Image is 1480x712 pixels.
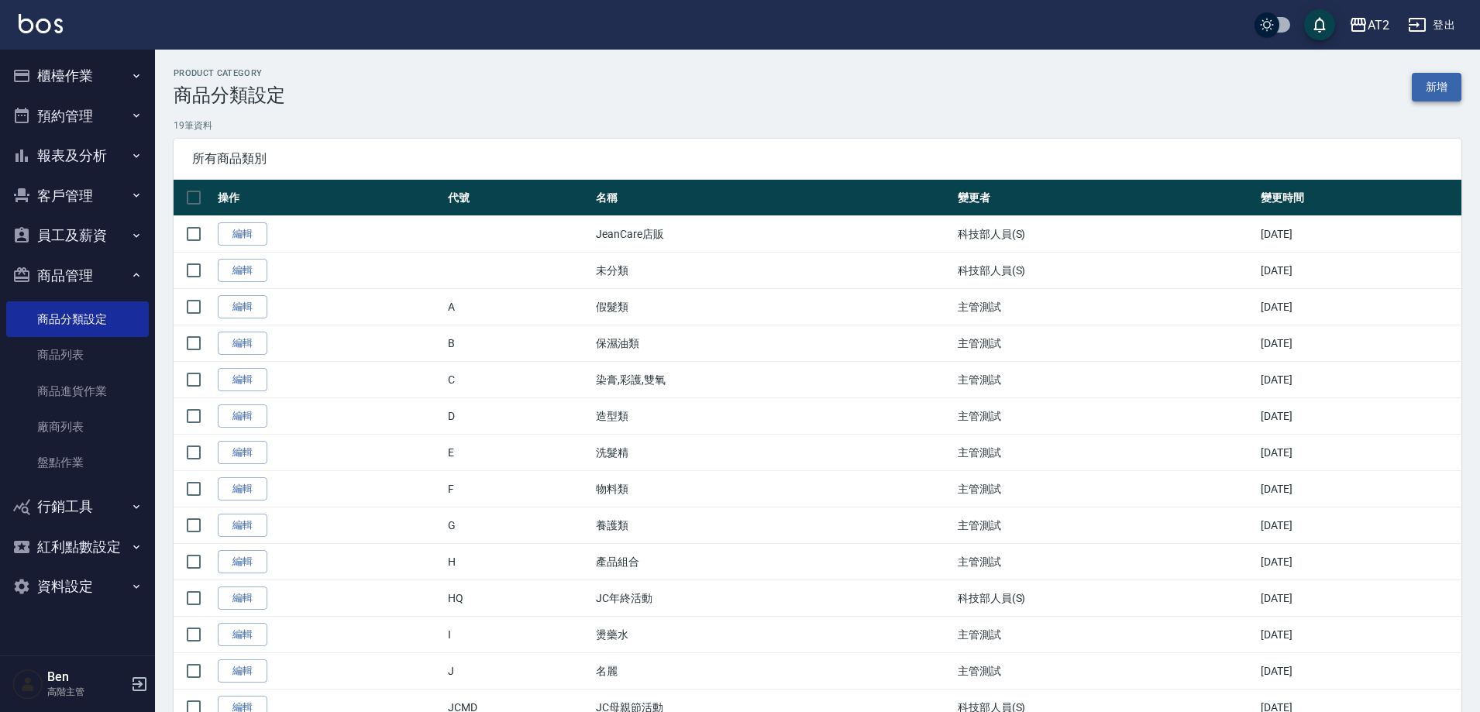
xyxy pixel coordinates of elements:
td: [DATE] [1257,362,1461,398]
p: 19 筆資料 [174,119,1461,132]
a: 廠商列表 [6,409,149,445]
td: [DATE] [1257,580,1461,617]
th: 操作 [214,180,444,216]
td: 科技部人員(S) [954,580,1257,617]
a: 編輯 [218,586,267,611]
td: 科技部人員(S) [954,253,1257,289]
button: AT2 [1343,9,1396,41]
td: 造型類 [592,398,953,435]
td: 名麗 [592,653,953,690]
a: 編輯 [218,441,267,465]
td: [DATE] [1257,289,1461,325]
td: 主管測試 [954,617,1257,653]
a: 新增 [1412,73,1461,101]
td: HQ [444,580,593,617]
a: 編輯 [218,259,267,283]
button: 員工及薪資 [6,215,149,256]
td: [DATE] [1257,653,1461,690]
a: 編輯 [218,514,267,538]
div: AT2 [1368,15,1389,35]
button: 報表及分析 [6,136,149,176]
button: 資料設定 [6,566,149,607]
td: 未分類 [592,253,953,289]
td: H [444,544,593,580]
th: 變更者 [954,180,1257,216]
a: 編輯 [218,477,267,501]
a: 編輯 [218,404,267,428]
a: 編輯 [218,222,267,246]
td: 主管測試 [954,471,1257,507]
h2: Product Category [174,68,285,78]
td: 物料類 [592,471,953,507]
a: 商品進貨作業 [6,373,149,409]
a: 編輯 [218,295,267,319]
td: 染膏,彩護,雙氧 [592,362,953,398]
h3: 商品分類設定 [174,84,285,106]
p: 高階主管 [47,685,126,699]
td: 保濕油類 [592,325,953,362]
button: 商品管理 [6,256,149,296]
td: 主管測試 [954,435,1257,471]
button: 登出 [1402,11,1461,40]
a: 商品分類設定 [6,301,149,337]
td: 主管測試 [954,398,1257,435]
td: 主管測試 [954,325,1257,362]
button: 客戶管理 [6,176,149,216]
h5: Ben [47,669,126,685]
a: 商品列表 [6,337,149,373]
td: [DATE] [1257,216,1461,253]
td: [DATE] [1257,325,1461,362]
td: [DATE] [1257,507,1461,544]
img: Logo [19,14,63,33]
td: 主管測試 [954,507,1257,544]
td: G [444,507,593,544]
td: [DATE] [1257,398,1461,435]
td: 主管測試 [954,544,1257,580]
td: J [444,653,593,690]
td: A [444,289,593,325]
td: 科技部人員(S) [954,216,1257,253]
td: B [444,325,593,362]
td: [DATE] [1257,435,1461,471]
td: JC年終活動 [592,580,953,617]
button: save [1304,9,1335,40]
td: 養護類 [592,507,953,544]
button: 行銷工具 [6,487,149,527]
a: 編輯 [218,659,267,683]
button: 紅利點數設定 [6,527,149,567]
td: JeanCare店販 [592,216,953,253]
button: 櫃檯作業 [6,56,149,96]
button: 預約管理 [6,96,149,136]
td: C [444,362,593,398]
td: 主管測試 [954,362,1257,398]
td: [DATE] [1257,617,1461,653]
td: F [444,471,593,507]
th: 變更時間 [1257,180,1461,216]
img: Person [12,669,43,700]
a: 編輯 [218,550,267,574]
td: [DATE] [1257,544,1461,580]
td: I [444,617,593,653]
a: 盤點作業 [6,445,149,480]
td: 產品組合 [592,544,953,580]
td: 主管測試 [954,289,1257,325]
a: 編輯 [218,368,267,392]
td: 假髮類 [592,289,953,325]
th: 名稱 [592,180,953,216]
a: 編輯 [218,332,267,356]
td: [DATE] [1257,253,1461,289]
td: [DATE] [1257,471,1461,507]
td: E [444,435,593,471]
td: 主管測試 [954,653,1257,690]
th: 代號 [444,180,593,216]
span: 所有商品類別 [192,151,1443,167]
td: 燙藥水 [592,617,953,653]
a: 編輯 [218,623,267,647]
td: 洗髮精 [592,435,953,471]
td: D [444,398,593,435]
